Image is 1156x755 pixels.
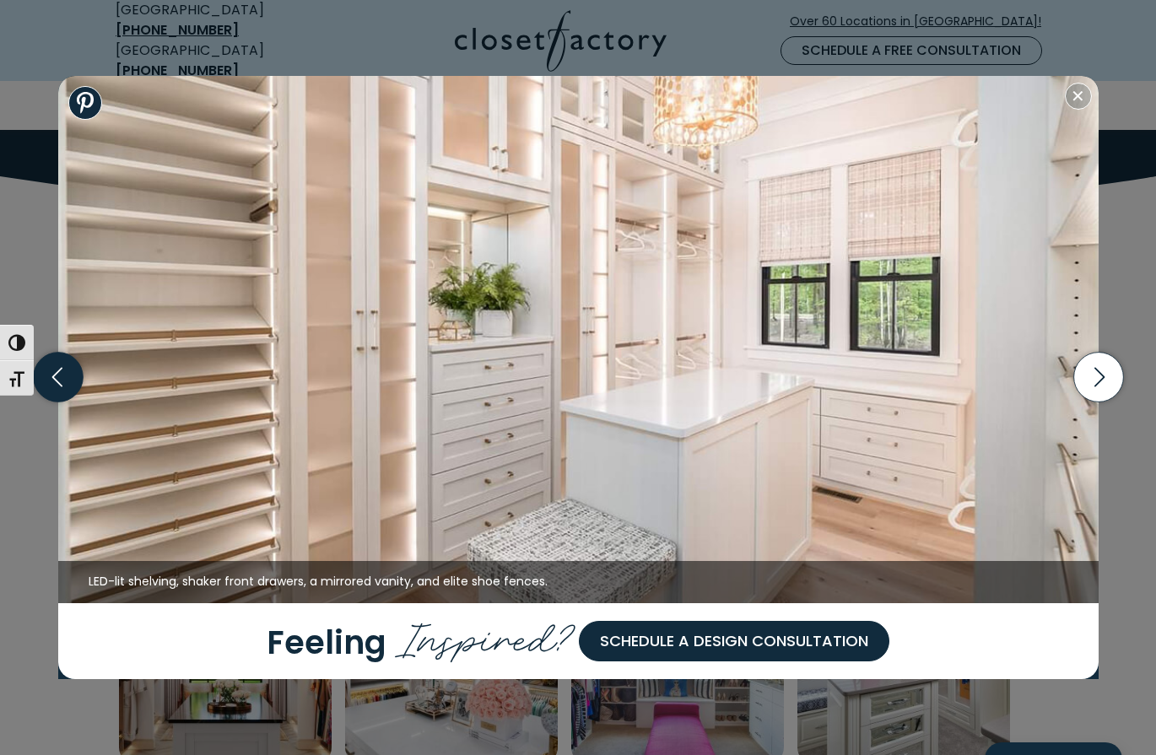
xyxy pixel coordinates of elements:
span: Inspired? [395,602,579,667]
a: Share to Pinterest [68,86,102,120]
figcaption: LED-lit shelving, shaker front drawers, a mirrored vanity, and elite shoe fences. [58,561,1099,603]
img: Luxury closet withLED-lit shelving, Raised Panel drawers, a mirrored vanity, and adjustable shoe ... [58,76,1099,603]
a: Schedule a Design Consultation [579,621,889,661]
span: Feeling [267,620,386,665]
button: Close modal [1065,83,1092,110]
